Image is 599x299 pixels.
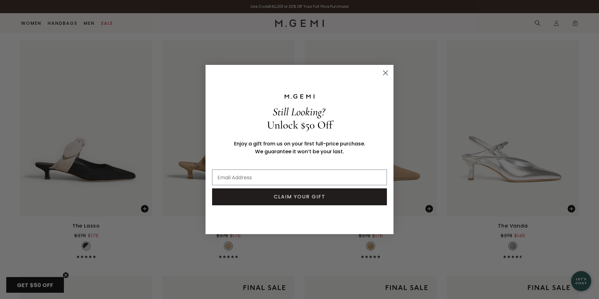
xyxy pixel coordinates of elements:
[212,188,387,205] button: CLAIM YOUR GIFT
[284,94,315,99] img: M.GEMI
[234,140,365,155] span: Enjoy a gift from us on your first full-price purchase. We guarantee it won’t be your last.
[267,118,332,132] span: Unlock $50 Off
[273,105,325,118] span: Still Looking?
[380,67,391,78] button: Close dialog
[212,170,387,185] input: Email Address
